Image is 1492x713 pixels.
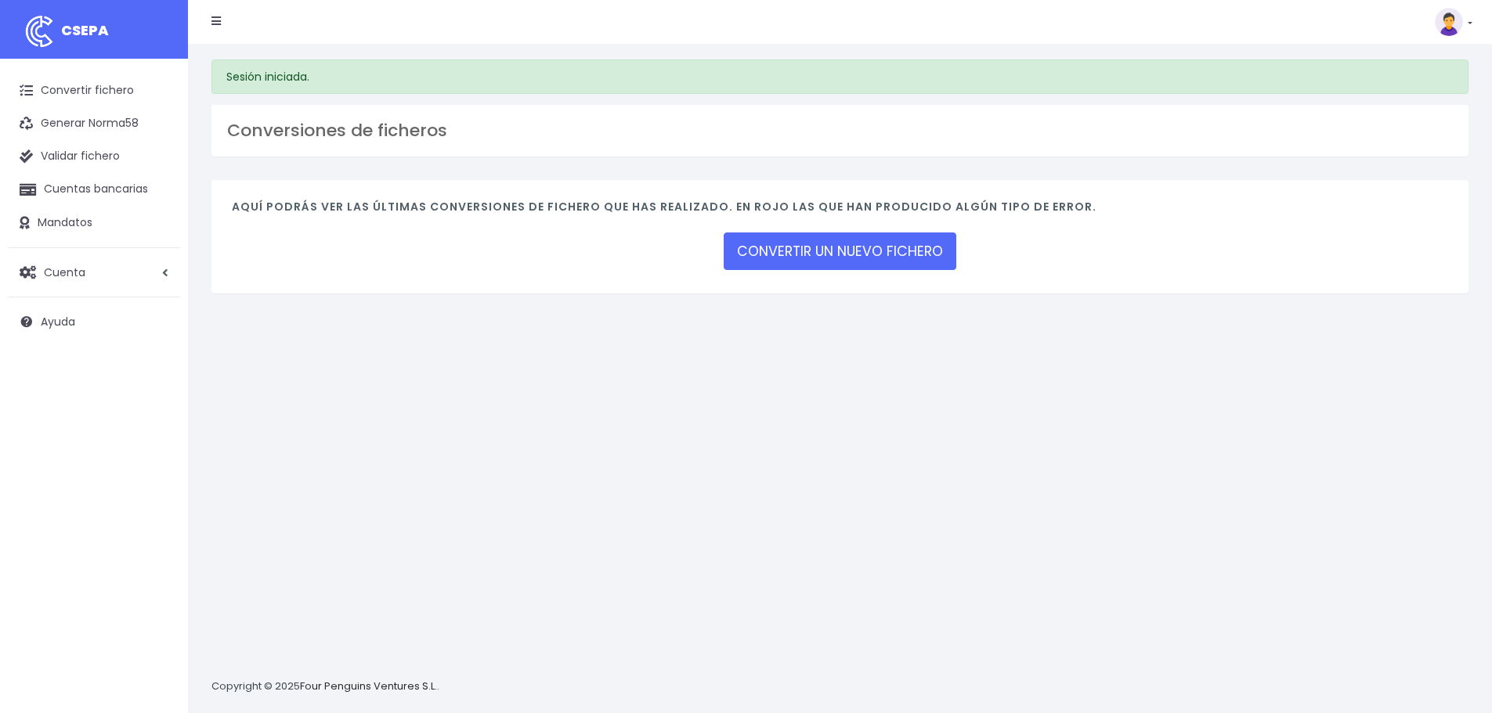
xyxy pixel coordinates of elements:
span: Ayuda [41,314,75,329]
p: Copyright © 2025 . [211,679,439,695]
a: CONVERTIR UN NUEVO FICHERO [724,232,956,270]
div: Sesión iniciada. [211,59,1469,94]
a: Convertir fichero [8,74,180,107]
img: logo [20,12,59,51]
a: Validar fichero [8,140,180,173]
a: Cuentas bancarias [8,173,180,206]
h3: Conversiones de ficheros [227,121,1453,141]
span: Cuenta [44,264,85,279]
img: profile [1435,8,1463,36]
h4: Aquí podrás ver las últimas conversiones de fichero que has realizado. En rojo las que han produc... [232,200,1448,221]
span: CSEPA [61,20,109,40]
a: Cuenta [8,256,180,289]
a: Ayuda [8,305,180,338]
a: Mandatos [8,207,180,239]
a: Generar Norma58 [8,107,180,140]
a: Four Penguins Ventures S.L. [300,679,437,693]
